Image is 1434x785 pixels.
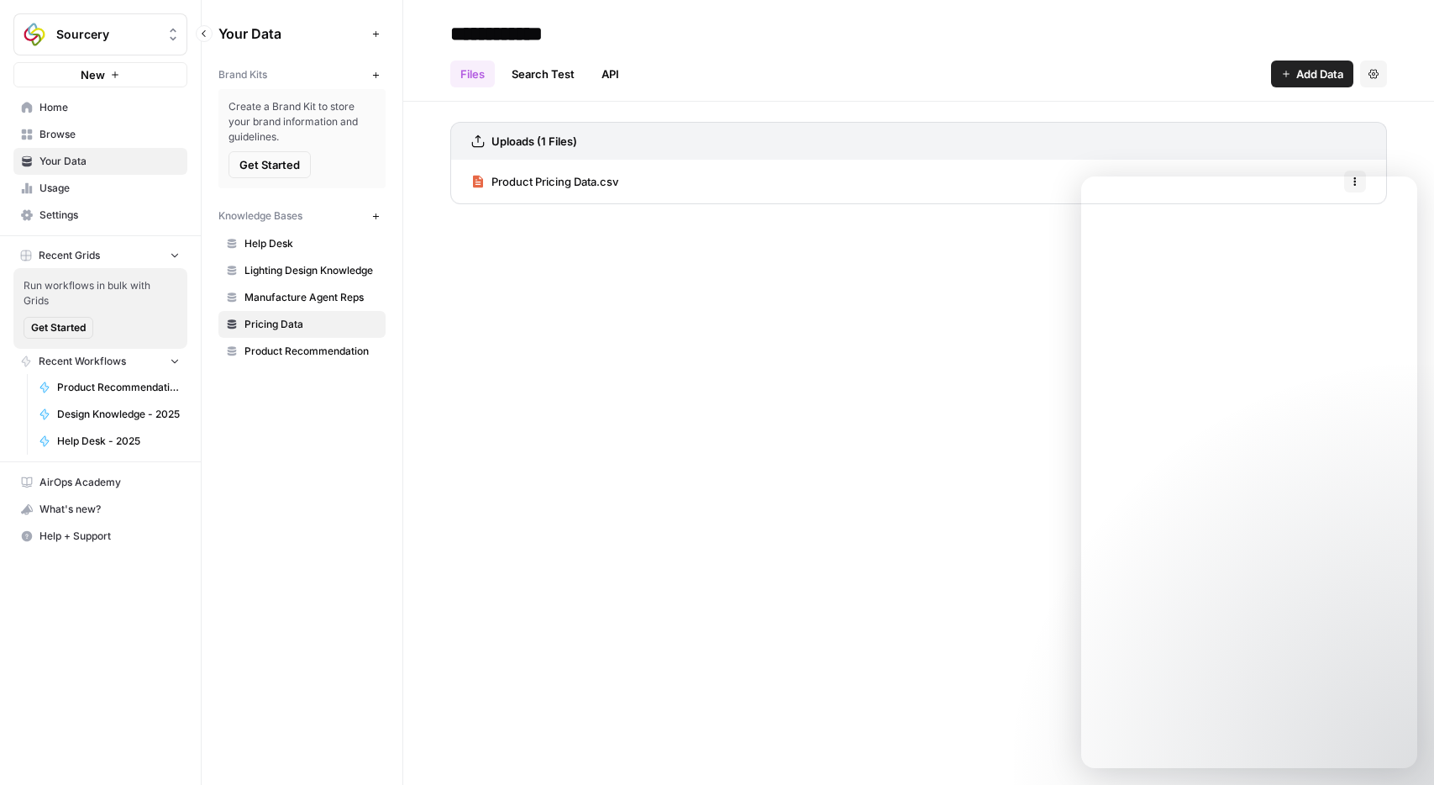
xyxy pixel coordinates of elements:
a: Product Recommendation [218,338,386,365]
span: Manufacture Agent Reps [244,290,378,305]
span: Home [39,100,180,115]
span: Help + Support [39,529,180,544]
a: Uploads (1 Files) [471,123,577,160]
a: Browse [13,121,187,148]
span: Browse [39,127,180,142]
a: Help Desk - 2025 [31,428,187,455]
span: Settings [39,208,180,223]
a: Help Desk [218,230,386,257]
span: Recent Grids [39,248,100,263]
a: Manufacture Agent Reps [218,284,386,311]
img: Sourcery Logo [19,19,50,50]
h3: Uploads (1 Files) [491,133,577,150]
a: Usage [13,175,187,202]
span: Product Recommendation [244,344,378,359]
span: AirOps Academy [39,475,180,490]
a: Files [450,61,495,87]
a: Home [13,94,187,121]
button: Help + Support [13,523,187,550]
span: Run workflows in bulk with Grids [24,278,177,308]
span: Usage [39,181,180,196]
iframe: Intercom live chat [1081,176,1417,768]
span: Pricing Data [244,317,378,332]
span: Create a Brand Kit to store your brand information and guidelines. [228,99,376,145]
button: Recent Workflows [13,349,187,374]
span: Get Started [239,156,300,173]
a: Product Recommendations - 2025 [31,374,187,401]
span: Help Desk - 2025 [57,434,180,449]
span: New [81,66,105,83]
div: What's new? [14,497,186,522]
button: Add Data [1271,61,1353,87]
a: API [591,61,629,87]
a: Your Data [13,148,187,175]
span: Knowledge Bases [218,208,302,224]
span: Help Desk [244,236,378,251]
a: Design Knowledge - 2025 [31,401,187,428]
button: Get Started [228,151,311,178]
button: What's new? [13,496,187,523]
span: Get Started [31,320,86,335]
a: Search Test [502,61,585,87]
span: Design Knowledge - 2025 [57,407,180,422]
button: Get Started [24,317,93,339]
span: Sourcery [56,26,158,43]
span: Your Data [218,24,365,44]
a: AirOps Academy [13,469,187,496]
span: Brand Kits [218,67,267,82]
span: Add Data [1296,66,1343,82]
a: Settings [13,202,187,229]
a: Product Pricing Data.csv [471,160,618,203]
span: Lighting Design Knowledge [244,263,378,278]
span: Product Pricing Data.csv [491,173,618,190]
button: Recent Grids [13,243,187,268]
span: Product Recommendations - 2025 [57,380,180,395]
span: Recent Workflows [39,354,126,369]
span: Your Data [39,154,180,169]
button: New [13,62,187,87]
a: Lighting Design Knowledge [218,257,386,284]
button: Workspace: Sourcery [13,13,187,55]
a: Pricing Data [218,311,386,338]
